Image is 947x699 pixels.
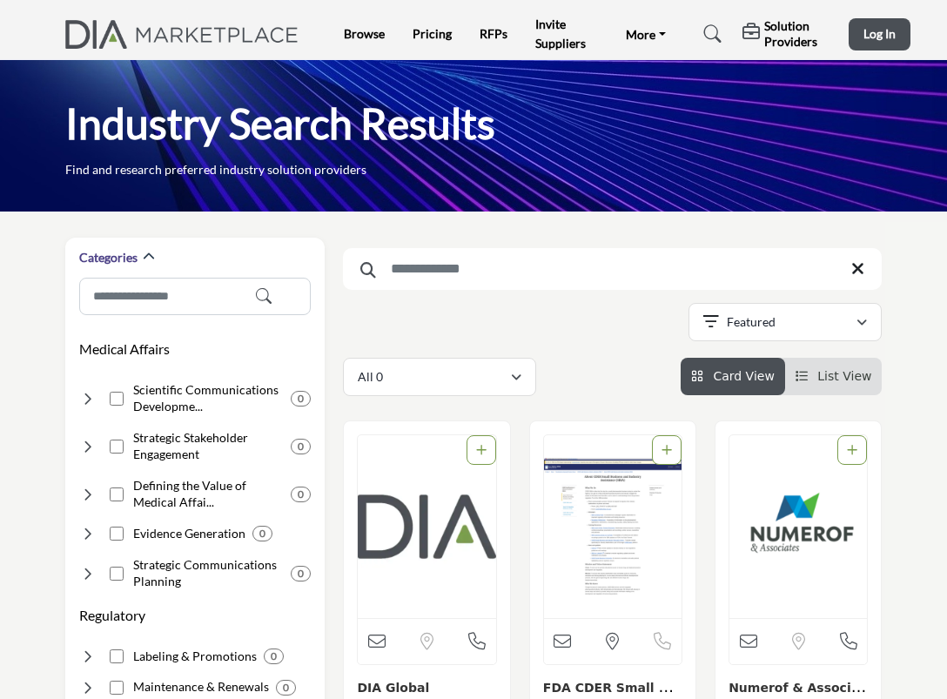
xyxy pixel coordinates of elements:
p: Featured [727,313,776,331]
input: Select Labeling & Promotions checkbox [110,649,124,663]
div: 0 Results For Scientific Communications Development [291,391,311,407]
div: 0 Results For Strategic Communications Planning [291,566,311,581]
input: Select Defining the Value of Medical Affairs checkbox [110,487,124,501]
h4: Evidence Generation: Research to support clinical and economic value claims. [133,525,245,542]
img: Site Logo [65,20,308,49]
b: 0 [298,568,304,580]
div: Solution Providers [742,18,836,50]
h4: Strategic Communications Planning: Developing publication plans demonstrating product benefits an... [133,556,284,590]
a: Add To List [847,443,857,457]
a: Add To List [662,443,672,457]
a: View List [796,369,872,383]
div: 0 Results For Labeling & Promotions [264,649,284,664]
h3: Numerof & Associates [729,678,868,696]
input: Select Maintenance & Renewals checkbox [110,681,124,695]
b: 0 [259,528,265,540]
input: Select Scientific Communications Development checkbox [110,392,124,406]
h5: Solution Providers [764,18,836,50]
b: 0 [298,488,304,501]
h4: Maintenance & Renewals: Maintaining marketing authorizations and safety reporting. [133,678,269,696]
div: 0 Results For Defining the Value of Medical Affairs [291,487,311,502]
span: Log In [863,26,896,41]
img: DIA Global [358,435,495,618]
h2: Categories [79,249,138,266]
a: Open Listing in new tab [729,435,867,618]
a: Invite Suppliers [535,17,586,50]
button: Medical Affairs [79,339,170,360]
h4: Strategic Stakeholder Engagement: Interacting with key opinion leaders and advocacy partners. [133,429,284,463]
button: Regulatory [79,605,145,626]
button: All 0 [343,358,536,396]
button: Log In [849,18,910,50]
a: Open Listing in new tab [544,435,682,618]
a: Open Listing in new tab [358,435,495,618]
img: FDA CDER Small Business and Industry Assistance (SBIA) [544,435,682,618]
a: Add To List [476,443,487,457]
h1: Industry Search Results [65,97,495,151]
h4: Scientific Communications Development: Creating scientific content showcasing clinical evidence. [133,381,284,415]
input: Search Keyword [343,248,882,290]
img: Numerof & Associates [729,435,867,618]
span: List View [817,369,871,383]
button: Featured [688,303,882,341]
p: Find and research preferred industry solution providers [65,161,366,178]
div: 0 Results For Strategic Stakeholder Engagement [291,439,311,454]
a: View Card [691,369,775,383]
span: Card View [713,369,774,383]
a: Pricing [413,26,452,41]
a: Browse [344,26,385,41]
h3: DIA Global [357,678,496,696]
p: All 0 [358,368,383,386]
div: 0 Results For Maintenance & Renewals [276,680,296,696]
b: 0 [298,393,304,405]
li: List View [785,358,883,395]
div: 0 Results For Evidence Generation [252,526,272,541]
b: 0 [298,440,304,453]
a: More [614,22,678,46]
li: Card View [681,358,785,395]
h4: Labeling & Promotions: Determining safe product use specifications and claims. [133,648,257,665]
h4: Defining the Value of Medical Affairs [133,477,284,511]
h3: FDA CDER Small Business and Industry Assistance (SBIA) [543,678,682,696]
input: Select Evidence Generation checkbox [110,527,124,541]
input: Select Strategic Stakeholder Engagement checkbox [110,440,124,454]
b: 0 [271,650,277,662]
a: Search [687,20,733,48]
input: Select Strategic Communications Planning checkbox [110,567,124,581]
input: Search Category [79,278,312,315]
a: RFPs [480,26,507,41]
b: 0 [283,682,289,694]
a: DIA Global [357,681,429,695]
